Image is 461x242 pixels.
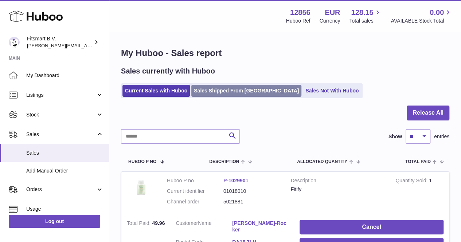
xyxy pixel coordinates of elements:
[303,85,361,97] a: Sales Not With Huboo
[121,47,449,59] h1: My Huboo - Sales report
[122,85,190,97] a: Current Sales with Huboo
[349,17,382,24] span: Total sales
[405,159,431,164] span: Total paid
[390,172,449,214] td: 1
[388,133,402,140] label: Show
[128,159,156,164] span: Huboo P no
[27,35,93,49] div: Fitsmart B.V.
[325,8,340,17] strong: EUR
[26,111,96,118] span: Stock
[121,66,215,76] h2: Sales currently with Huboo
[26,92,96,99] span: Listings
[26,186,96,193] span: Orders
[232,220,289,234] a: [PERSON_NAME]-Rocker
[176,220,232,235] dt: Name
[26,72,103,79] span: My Dashboard
[291,177,385,186] strong: Description
[167,188,223,195] dt: Current identifier
[191,85,301,97] a: Sales Shipped From [GEOGRAPHIC_DATA]
[286,17,310,24] div: Huboo Ref
[320,17,340,24] div: Currency
[176,220,198,226] span: Customer
[391,17,452,24] span: AVAILABLE Stock Total
[26,150,103,156] span: Sales
[167,177,223,184] dt: Huboo P no
[290,8,310,17] strong: 12856
[407,106,449,120] button: Release All
[349,8,382,24] a: 128.15 Total sales
[167,198,223,205] dt: Channel order
[223,198,280,205] dd: 5021881
[209,159,239,164] span: Description
[351,8,373,17] span: 128.15
[391,8,452,24] a: 0.00 AVAILABLE Stock Total
[27,43,146,48] span: [PERSON_NAME][EMAIL_ADDRESS][DOMAIN_NAME]
[26,131,96,138] span: Sales
[223,188,280,195] dd: 01018010
[26,167,103,174] span: Add Manual Order
[9,37,20,48] img: jonathan@leaderoo.com
[223,178,249,183] a: P-1029901
[127,220,152,228] strong: Total Paid
[395,178,429,185] strong: Quantity Sold
[434,133,449,140] span: entries
[152,220,165,226] span: 49.96
[127,177,156,198] img: 128561739542540.png
[297,159,347,164] span: ALLOCATED Quantity
[430,8,444,17] span: 0.00
[9,215,100,228] a: Log out
[291,186,385,193] div: Fitify
[300,220,444,235] button: Cancel
[26,206,103,213] span: Usage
